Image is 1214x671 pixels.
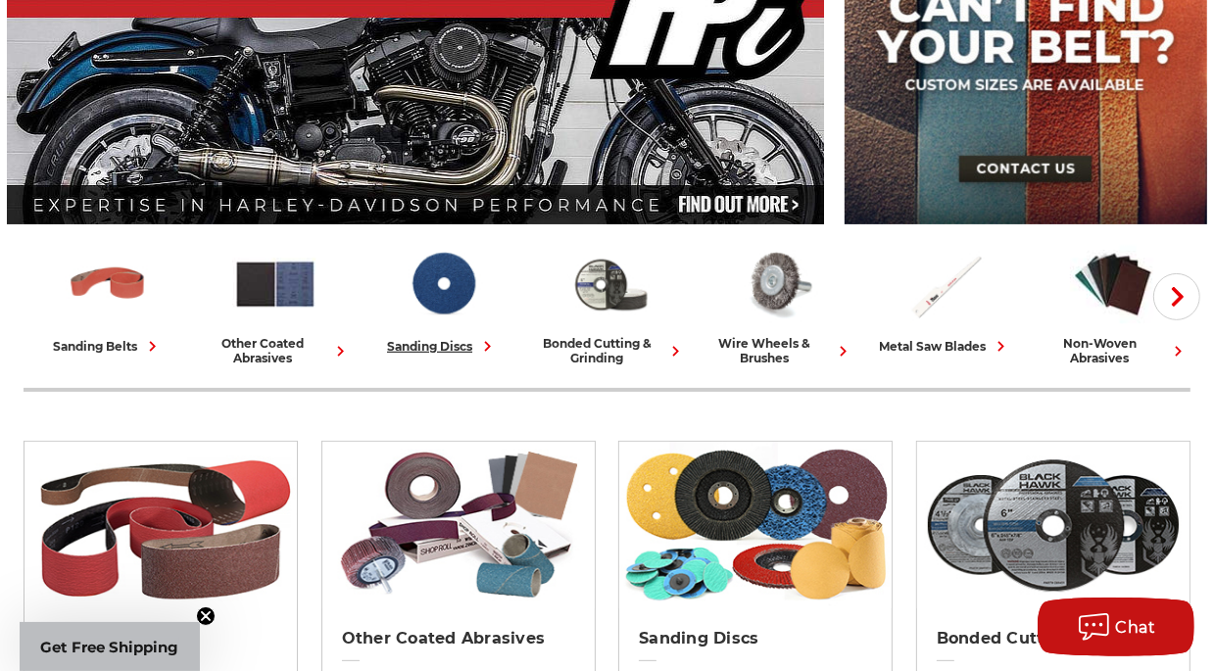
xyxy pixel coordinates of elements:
img: Bonded Cutting & Grinding [567,242,654,326]
a: non-woven abrasives [1037,242,1189,365]
a: sanding discs [366,242,518,357]
img: Sanding Belts [65,242,151,326]
div: wire wheels & brushes [702,336,853,365]
div: non-woven abrasives [1037,336,1189,365]
div: Get Free ShippingClose teaser [20,622,200,671]
span: Get Free Shipping [41,638,179,656]
button: Chat [1038,598,1194,656]
a: bonded cutting & grinding [534,242,686,365]
div: other coated abrasives [199,336,351,365]
img: Bonded Cutting & Grinding [917,442,1190,608]
h2: Bonded Cutting & Grinding [937,629,1170,648]
button: Next [1153,273,1200,320]
div: sanding belts [53,336,163,357]
h2: Sanding Discs [639,629,872,648]
img: Other Coated Abrasives [322,442,595,608]
img: Wire Wheels & Brushes [735,242,821,326]
h2: Other Coated Abrasives [342,629,575,648]
a: other coated abrasives [199,242,351,365]
img: Other Coated Abrasives [232,242,318,326]
span: Chat [1116,618,1156,637]
a: wire wheels & brushes [702,242,853,365]
img: Sanding Belts [24,442,297,608]
a: sanding belts [31,242,183,357]
img: Non-woven Abrasives [1070,242,1156,326]
a: metal saw blades [869,242,1021,357]
div: sanding discs [387,336,498,357]
button: Close teaser [196,606,216,626]
div: bonded cutting & grinding [534,336,686,365]
div: metal saw blades [879,336,1011,357]
img: Sanding Discs [619,442,892,608]
img: Metal Saw Blades [902,242,989,326]
img: Sanding Discs [400,242,486,326]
